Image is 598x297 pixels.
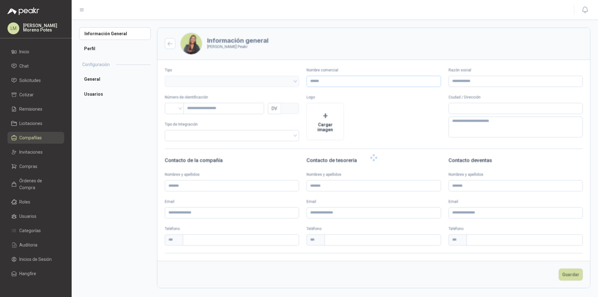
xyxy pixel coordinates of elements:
[19,106,42,113] span: Remisiones
[7,210,64,222] a: Usuarios
[7,132,64,144] a: Compañías
[82,61,110,68] h2: Configuración
[19,270,36,277] span: Hangfire
[7,89,64,101] a: Cotizar
[19,134,42,141] span: Compañías
[79,27,151,40] a: Información General
[79,42,151,55] a: Perfil
[23,23,64,32] p: [PERSON_NAME] Moreno Potes
[19,91,34,98] span: Cotizar
[79,73,151,85] a: General
[7,225,64,237] a: Categorías
[7,268,64,280] a: Hangfire
[7,74,64,86] a: Solicitudes
[7,146,64,158] a: Invitaciones
[19,177,58,191] span: Órdenes de Compra
[7,117,64,129] a: Licitaciones
[19,63,29,69] span: Chat
[7,160,64,172] a: Compras
[19,77,41,84] span: Solicitudes
[7,60,64,72] a: Chat
[19,256,52,263] span: Inicios de Sesión
[19,163,37,170] span: Compras
[79,88,151,100] a: Usuarios
[19,149,43,156] span: Invitaciones
[19,213,36,220] span: Usuarios
[7,175,64,194] a: Órdenes de Compra
[7,7,39,15] img: Logo peakr
[19,48,29,55] span: Inicio
[7,196,64,208] a: Roles
[19,120,42,127] span: Licitaciones
[7,253,64,265] a: Inicios de Sesión
[7,46,64,58] a: Inicio
[19,227,41,234] span: Categorías
[7,103,64,115] a: Remisiones
[7,239,64,251] a: Auditoria
[19,242,37,248] span: Auditoria
[7,22,19,34] div: LM
[19,199,30,205] span: Roles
